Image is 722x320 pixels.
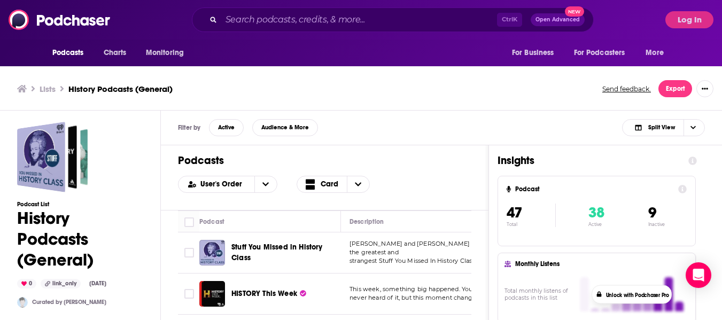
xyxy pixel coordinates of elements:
span: 38 [588,204,604,222]
span: strangest Stuff You Missed In History Class in this [350,257,494,264]
p: Active [588,222,604,227]
h3: Filter by [178,124,200,131]
span: Stuff You Missed in History Class [231,243,323,262]
span: Split View [648,124,675,130]
button: open menu [45,43,98,63]
span: For Podcasters [574,45,625,60]
span: never heard of it, but this moment changed the c [350,294,496,301]
img: Stuff You Missed in History Class [199,240,225,266]
h4: Total monthly listens of podcasts in this list [504,287,576,301]
button: Show More Button [696,80,713,97]
img: HISTORY This Week [199,281,225,307]
span: More [646,45,664,60]
span: Ctrl K [497,13,522,27]
span: Active [218,124,235,130]
a: Curated by [PERSON_NAME] [32,299,106,306]
span: Open Advanced [535,17,580,22]
a: Charts [97,43,133,63]
span: New [565,6,584,17]
a: Lists [40,84,56,94]
span: Charts [104,45,127,60]
h1: Podcasts [178,154,471,167]
button: Choose View [297,176,370,193]
div: Podcast [199,215,224,228]
span: For Business [512,45,554,60]
button: open menu [567,43,641,63]
a: HISTORY This Week [231,288,306,299]
span: Monitoring [146,45,184,60]
span: Toggle select row [184,248,194,257]
button: open menu [638,43,677,63]
span: User's Order [200,181,246,188]
button: open menu [254,176,277,192]
button: Unlock with Podchaser Pro [606,291,669,299]
h3: Podcast List [17,201,143,208]
button: Active [209,119,244,136]
button: Audience & More [252,119,318,136]
img: Heather Connor [17,297,28,308]
button: Log In [665,11,713,28]
div: Search podcasts, credits, & more... [192,7,594,32]
h1: History Podcasts (General) [17,208,143,270]
input: Search podcasts, credits, & more... [221,11,497,28]
img: Podchaser - Follow, Share and Rate Podcasts [9,10,111,30]
div: [DATE] [85,279,111,288]
p: Total [507,222,555,227]
span: Podcasts [52,45,84,60]
span: HISTORY This Week [231,289,297,298]
h2: Choose List sort [178,176,277,193]
button: Open AdvancedNew [531,13,585,26]
span: Audience & More [261,124,309,130]
div: Description [350,215,384,228]
div: 0 [17,279,36,288]
h1: Insights [498,154,680,167]
button: open menu [178,181,254,188]
h4: Podcast [515,185,674,193]
span: Toggle select row [184,289,194,299]
button: Send feedback. [599,84,654,93]
span: 9 [648,204,656,222]
button: open menu [504,43,568,63]
button: open menu [138,43,198,63]
div: Open Intercom Messenger [686,262,711,288]
button: Choose View [622,119,705,136]
a: Stuff You Missed in History Class [231,242,337,263]
h2: Choose View [297,176,394,193]
span: [PERSON_NAME] and [PERSON_NAME] as they bring you the greatest and [350,240,523,256]
span: This week, something big happened. You might have [350,285,509,293]
a: History Podcasts (General) [17,122,88,192]
h3: History Podcasts (General) [68,84,173,94]
div: link_only [41,279,81,288]
span: Card [321,181,338,188]
button: Export [658,80,692,97]
h4: Monthly Listens [515,260,684,268]
p: Inactive [648,222,665,227]
span: 47 [507,204,522,222]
